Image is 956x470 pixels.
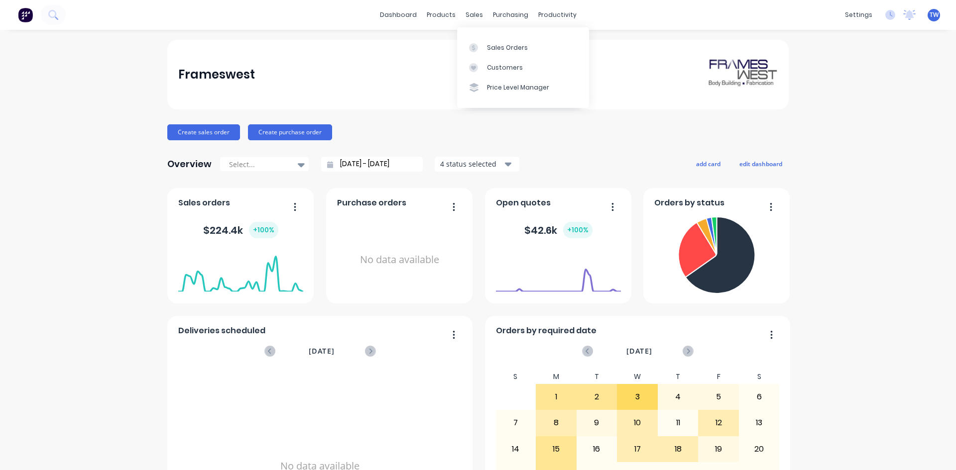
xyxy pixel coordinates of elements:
div: + 100 % [249,222,278,238]
span: [DATE] [626,346,652,357]
div: S [495,370,536,384]
div: W [617,370,658,384]
div: $ 224.4k [203,222,278,238]
div: 6 [739,384,779,409]
div: 10 [617,410,657,435]
a: Customers [457,58,589,78]
span: Open quotes [496,197,551,209]
div: sales [461,7,488,22]
a: dashboard [375,7,422,22]
div: 19 [699,437,738,462]
div: $ 42.6k [524,222,593,238]
div: S [739,370,780,384]
img: Frameswest [708,57,778,92]
div: T [658,370,699,384]
div: Customers [487,63,523,72]
div: M [536,370,577,384]
span: Sales orders [178,197,230,209]
div: Frameswest [178,65,255,85]
div: 4 status selected [440,159,503,169]
div: 1 [536,384,576,409]
div: 3 [617,384,657,409]
button: Create purchase order [248,124,332,140]
button: Create sales order [167,124,240,140]
div: products [422,7,461,22]
div: Sales Orders [487,43,528,52]
span: [DATE] [309,346,335,357]
div: productivity [533,7,582,22]
div: 11 [658,410,698,435]
span: Orders by status [654,197,724,209]
div: 4 [658,384,698,409]
div: 7 [496,410,536,435]
span: Orders by required date [496,325,597,337]
div: 17 [617,437,657,462]
button: 4 status selected [435,157,519,172]
div: 12 [699,410,738,435]
div: 5 [699,384,738,409]
div: 14 [496,437,536,462]
div: Overview [167,154,212,174]
span: Purchase orders [337,197,406,209]
div: 20 [739,437,779,462]
div: 8 [536,410,576,435]
div: 18 [658,437,698,462]
div: + 100 % [563,222,593,238]
div: settings [840,7,877,22]
div: Price Level Manager [487,83,549,92]
button: edit dashboard [733,157,789,170]
div: T [577,370,617,384]
a: Sales Orders [457,37,589,57]
div: purchasing [488,7,533,22]
div: 13 [739,410,779,435]
button: add card [690,157,727,170]
div: 9 [577,410,617,435]
a: Price Level Manager [457,78,589,97]
div: F [698,370,739,384]
div: No data available [337,213,462,307]
div: 15 [536,437,576,462]
img: Factory [18,7,33,22]
div: 2 [577,384,617,409]
div: 16 [577,437,617,462]
span: TW [930,10,939,19]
